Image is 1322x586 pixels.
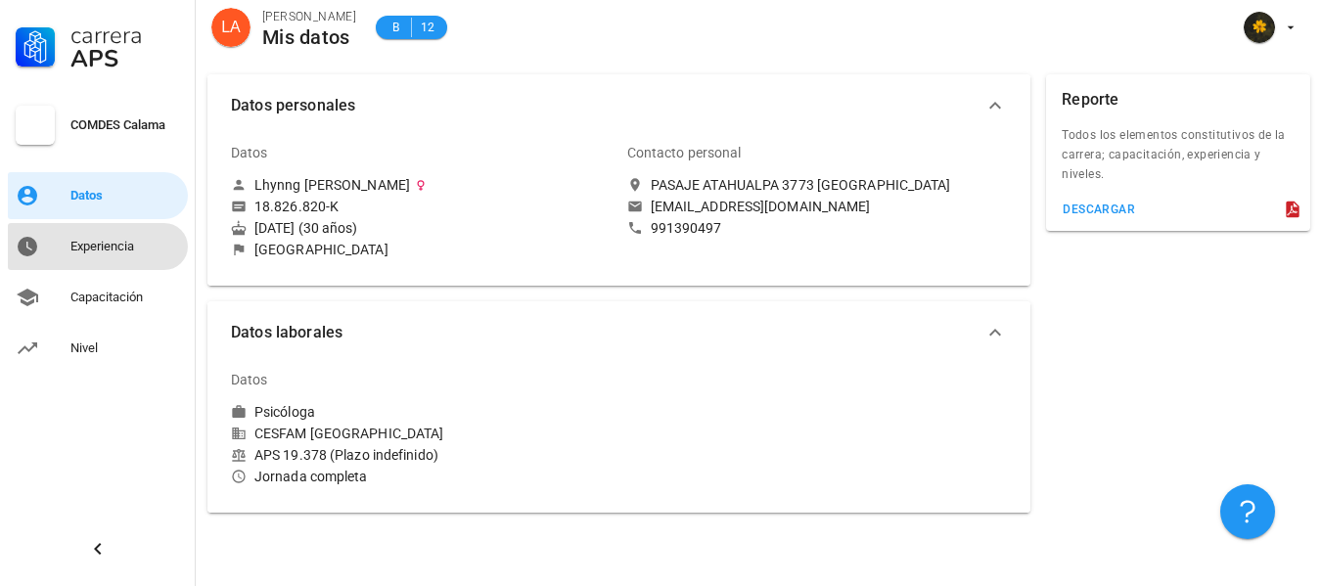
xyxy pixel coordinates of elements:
div: 991390497 [651,219,722,237]
span: Datos laborales [231,319,983,346]
span: Datos personales [231,92,983,119]
div: Lhynng [PERSON_NAME] [254,176,410,194]
button: descargar [1054,196,1143,223]
div: [GEOGRAPHIC_DATA] [254,241,388,258]
span: LA [221,8,241,47]
div: avatar [1244,12,1275,43]
div: Experiencia [70,239,180,254]
button: Datos laborales [207,301,1030,364]
div: [DATE] (30 años) [231,219,612,237]
div: 18.826.820-K [254,198,339,215]
div: Datos [231,129,268,176]
div: PASAJE ATAHUALPA 3773 [GEOGRAPHIC_DATA] [651,176,951,194]
div: avatar [211,8,251,47]
div: CESFAM [GEOGRAPHIC_DATA] [231,425,612,442]
div: Datos [70,188,180,203]
a: PASAJE ATAHUALPA 3773 [GEOGRAPHIC_DATA] [627,176,1008,194]
div: Datos [231,356,268,403]
div: COMDES Calama [70,117,180,133]
a: Datos [8,172,188,219]
a: Nivel [8,325,188,372]
button: Datos personales [207,74,1030,137]
a: Capacitación [8,274,188,321]
div: [PERSON_NAME] [262,7,356,26]
div: Nivel [70,340,180,356]
span: B [387,18,403,37]
div: Reporte [1062,74,1118,125]
a: [EMAIL_ADDRESS][DOMAIN_NAME] [627,198,1008,215]
div: Jornada completa [231,468,612,485]
div: APS [70,47,180,70]
div: descargar [1062,203,1135,216]
span: 12 [420,18,435,37]
div: Contacto personal [627,129,742,176]
a: Experiencia [8,223,188,270]
div: Psicóloga [254,403,315,421]
div: Capacitación [70,290,180,305]
div: Mis datos [262,26,356,48]
div: Carrera [70,23,180,47]
div: APS 19.378 (Plazo indefinido) [231,446,612,464]
div: Todos los elementos constitutivos de la carrera; capacitación, experiencia y niveles. [1046,125,1310,196]
div: [EMAIL_ADDRESS][DOMAIN_NAME] [651,198,871,215]
a: 991390497 [627,219,1008,237]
